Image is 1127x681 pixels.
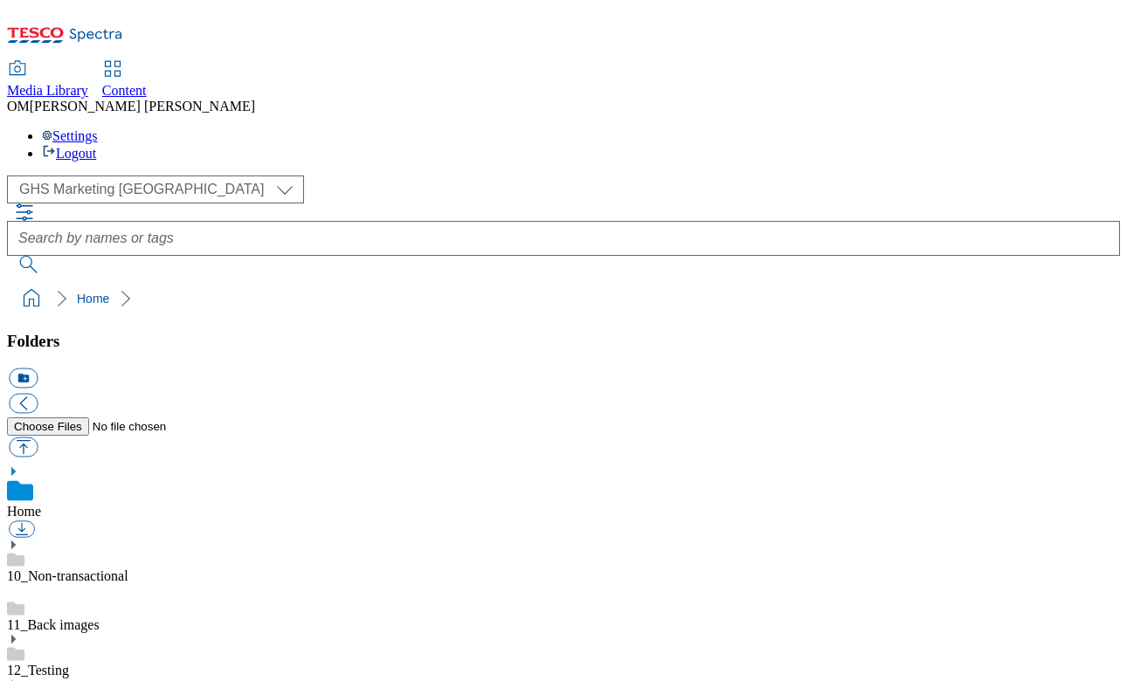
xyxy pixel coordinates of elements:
nav: breadcrumb [7,282,1120,315]
a: Media Library [7,62,88,99]
a: 10_Non-transactional [7,568,128,583]
a: Home [77,292,109,306]
span: [PERSON_NAME] [PERSON_NAME] [30,99,255,113]
a: Logout [42,146,96,161]
a: Content [102,62,147,99]
span: Content [102,83,147,98]
a: Settings [42,128,98,143]
a: home [17,285,45,313]
h3: Folders [7,332,1120,351]
input: Search by names or tags [7,221,1120,256]
a: Home [7,504,41,519]
a: 12_Testing [7,663,69,678]
span: Media Library [7,83,88,98]
span: OM [7,99,30,113]
a: 11_Back images [7,617,100,632]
